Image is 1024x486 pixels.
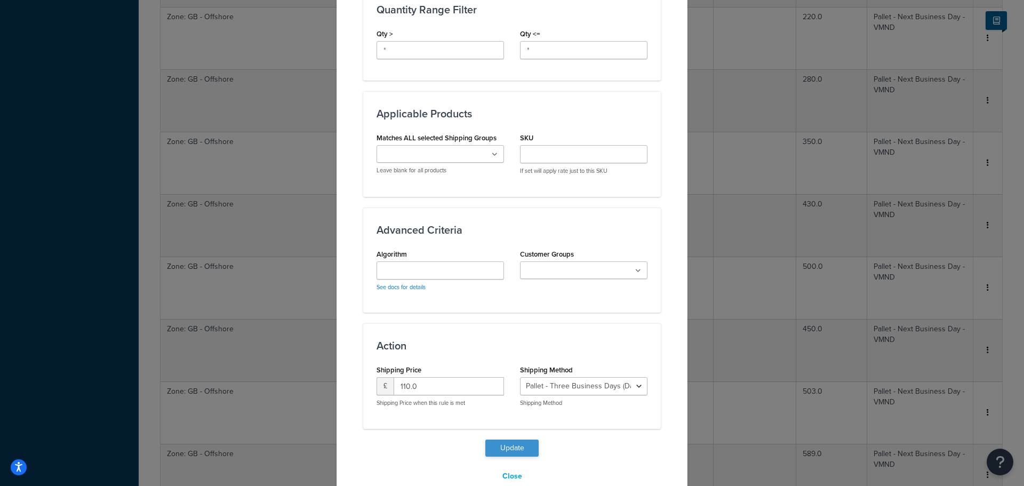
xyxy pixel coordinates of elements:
[377,366,421,374] label: Shipping Price
[520,167,647,175] p: If set will apply rate just to this SKU
[520,399,647,407] p: Shipping Method
[520,366,573,374] label: Shipping Method
[377,30,393,38] label: Qty >
[377,283,426,291] a: See docs for details
[377,4,647,15] h3: Quantity Range Filter
[520,30,540,38] label: Qty <=
[377,250,407,258] label: Algorithm
[520,250,574,258] label: Customer Groups
[495,467,529,485] button: Close
[485,440,539,457] button: Update
[377,377,394,395] span: £
[520,134,533,142] label: SKU
[377,399,504,407] p: Shipping Price when this rule is met
[377,224,647,236] h3: Advanced Criteria
[377,166,504,174] p: Leave blank for all products
[377,340,647,352] h3: Action
[377,108,647,119] h3: Applicable Products
[377,134,497,142] label: Matches ALL selected Shipping Groups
